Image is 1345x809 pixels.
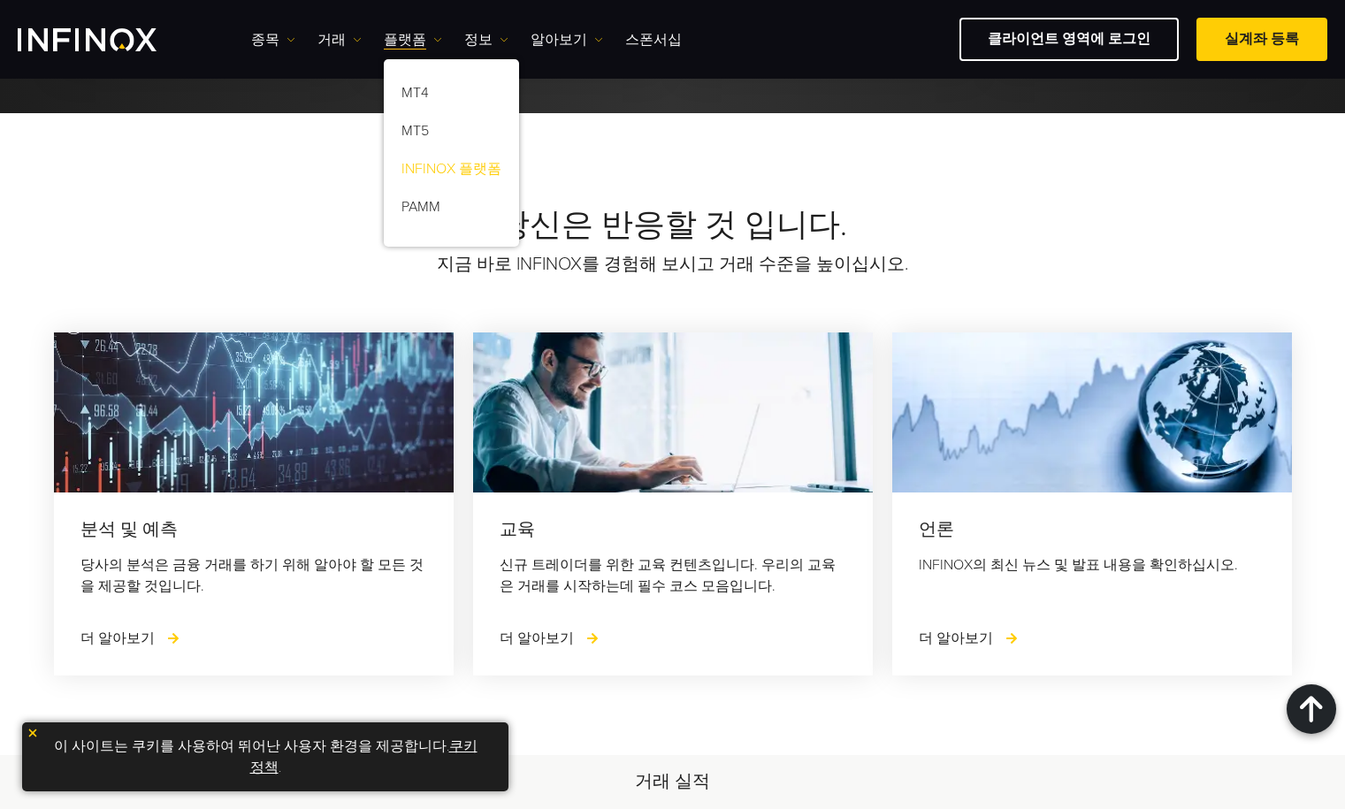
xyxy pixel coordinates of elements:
[54,206,1292,245] h2: 당신은 반응할 것 입니다.
[464,29,508,50] a: 정보
[317,29,362,50] a: 거래
[384,115,519,153] a: MT5
[1196,18,1327,61] a: 실계좌 등록
[80,554,427,597] p: 당사의 분석은 금융 거래를 하기 위해 알아야 할 모든 것을 제공할 것입니다.
[919,554,1265,576] p: INFINOX의 최신 뉴스 및 발표 내용을 확인하십시오.
[384,77,519,115] a: MT4
[54,254,1292,275] p: 지금 바로 INFINOX를 경험해 보시고 거래 수준을 높이십시오.
[500,554,846,597] p: 신규 트레이더를 위한 교육 컨텐츠입니다. 우리의 교육은 거래를 시작하는데 필수 코스 모음입니다.
[919,519,1265,540] p: 언론
[31,731,500,782] p: 이 사이트는 쿠키를 사용하여 뛰어난 사용자 환경을 제공합니다. .
[384,153,519,191] a: INFINOX 플랫폼
[384,29,442,50] a: 플랫폼
[54,769,1292,794] h2: 거래 실적
[919,628,1020,649] a: 더 알아보기
[18,28,198,51] a: INFINOX Logo
[500,628,600,649] a: 더 알아보기
[251,29,295,50] a: 종목
[80,519,427,540] p: 분석 및 예측
[500,630,574,647] span: 더 알아보기
[625,29,682,50] a: 스폰서십
[384,191,519,229] a: PAMM
[80,630,155,647] span: 더 알아보기
[919,630,993,647] span: 더 알아보기
[500,519,846,540] p: 교육
[531,29,603,50] a: 알아보기
[959,18,1179,61] a: 클라이언트 영역에 로그인
[27,727,39,739] img: yellow close icon
[80,628,181,649] a: 더 알아보기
